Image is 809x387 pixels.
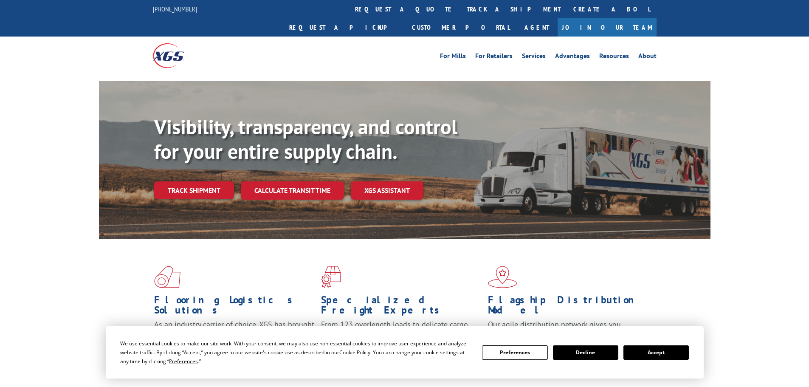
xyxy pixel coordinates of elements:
[321,319,482,357] p: From 123 overlength loads to delicate cargo, our experienced staff knows the best way to move you...
[154,113,457,164] b: Visibility, transparency, and control for your entire supply chain.
[555,53,590,62] a: Advantages
[154,319,314,350] span: As an industry carrier of choice, XGS has brought innovation and dedication to flooring logistics...
[488,295,648,319] h1: Flagship Distribution Model
[120,339,472,366] div: We use essential cookies to make our site work. With your consent, we may also use non-essential ...
[154,295,315,319] h1: Flooring Logistics Solutions
[154,181,234,199] a: Track shipment
[153,5,197,13] a: [PHONE_NUMBER]
[321,295,482,319] h1: Specialized Freight Experts
[154,266,180,288] img: xgs-icon-total-supply-chain-intelligence-red
[482,345,547,360] button: Preferences
[553,345,618,360] button: Decline
[283,18,406,37] a: Request a pickup
[169,358,198,365] span: Preferences
[488,266,517,288] img: xgs-icon-flagship-distribution-model-red
[599,53,629,62] a: Resources
[106,326,704,379] div: Cookie Consent Prompt
[339,349,370,356] span: Cookie Policy
[522,53,546,62] a: Services
[623,345,689,360] button: Accept
[558,18,657,37] a: Join Our Team
[351,181,423,200] a: XGS ASSISTANT
[440,53,466,62] a: For Mills
[516,18,558,37] a: Agent
[241,181,344,200] a: Calculate transit time
[638,53,657,62] a: About
[475,53,513,62] a: For Retailers
[406,18,516,37] a: Customer Portal
[488,319,644,339] span: Our agile distribution network gives you nationwide inventory management on demand.
[321,266,341,288] img: xgs-icon-focused-on-flooring-red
